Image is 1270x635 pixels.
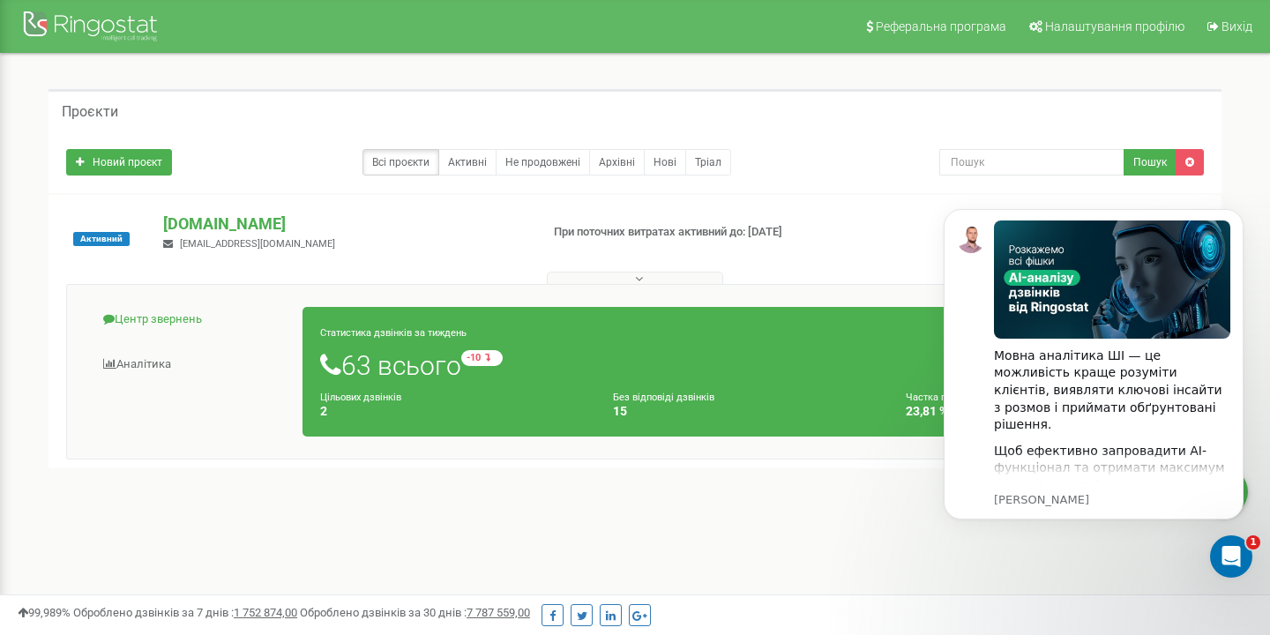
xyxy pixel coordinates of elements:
iframe: Intercom live chat [1210,535,1252,578]
u: 7 787 559,00 [467,606,530,619]
small: Частка пропущених дзвінків [906,392,1035,403]
span: Реферальна програма [876,19,1006,34]
a: Не продовжені [496,149,590,176]
span: Вихід [1221,19,1252,34]
u: 1 752 874,00 [234,606,297,619]
h4: 23,81 % [906,405,1172,418]
h4: 15 [613,405,879,418]
small: -10 [461,350,503,366]
iframe: Intercom notifications повідомлення [917,183,1270,587]
span: Активний [73,232,130,246]
h1: 63 всього [320,350,1172,380]
small: Без відповіді дзвінків [613,392,714,403]
a: Всі проєкти [362,149,439,176]
a: Нові [644,149,686,176]
a: Новий проєкт [66,149,172,176]
a: Тріал [685,149,731,176]
p: При поточних витратах активний до: [DATE] [554,224,818,241]
span: 1 [1246,535,1260,549]
a: Активні [438,149,497,176]
small: Статистика дзвінків за тиждень [320,327,467,339]
a: Архівні [589,149,645,176]
a: Аналiтика [80,343,303,386]
p: [DOMAIN_NAME] [163,213,525,235]
span: Оброблено дзвінків за 7 днів : [73,606,297,619]
h4: 2 [320,405,586,418]
small: Цільових дзвінків [320,392,401,403]
a: Центр звернень [80,298,303,341]
input: Пошук [939,149,1124,176]
span: 99,989% [18,606,71,619]
span: Оброблено дзвінків за 30 днів : [300,606,530,619]
span: Налаштування профілю [1045,19,1184,34]
span: [EMAIL_ADDRESS][DOMAIN_NAME] [180,238,335,250]
h5: Проєкти [62,104,118,120]
button: Пошук [1124,149,1177,176]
